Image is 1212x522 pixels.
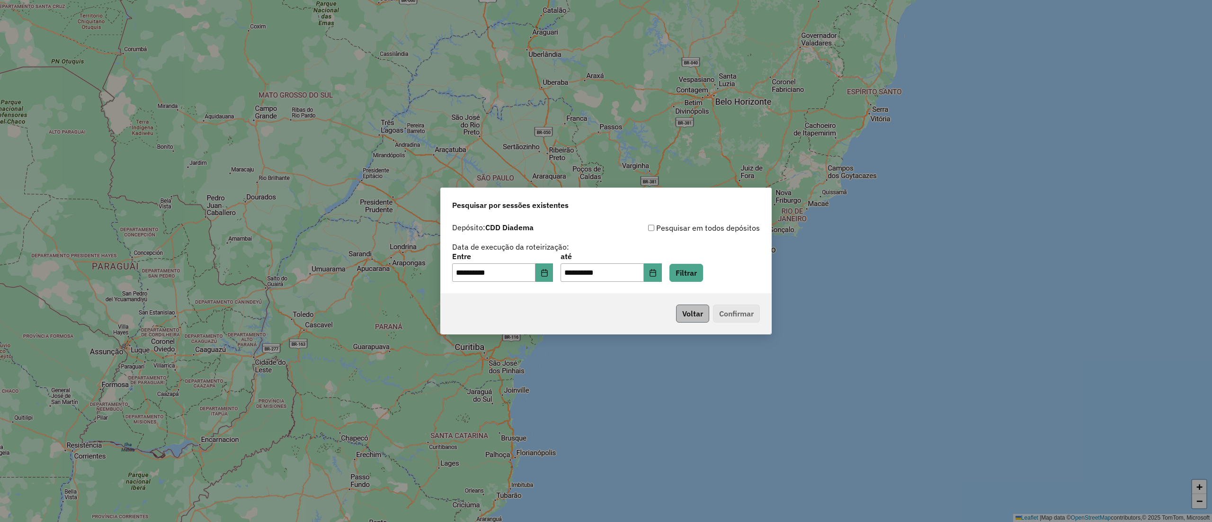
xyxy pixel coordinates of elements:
[669,264,703,282] button: Filtrar
[452,251,553,262] label: Entre
[452,199,569,211] span: Pesquisar por sessões existentes
[561,251,661,262] label: até
[676,305,709,323] button: Voltar
[644,263,662,282] button: Choose Date
[452,222,534,233] label: Depósito:
[485,223,534,232] strong: CDD Diadema
[452,241,569,252] label: Data de execução da roteirização:
[535,263,553,282] button: Choose Date
[606,222,760,234] div: Pesquisar em todos depósitos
